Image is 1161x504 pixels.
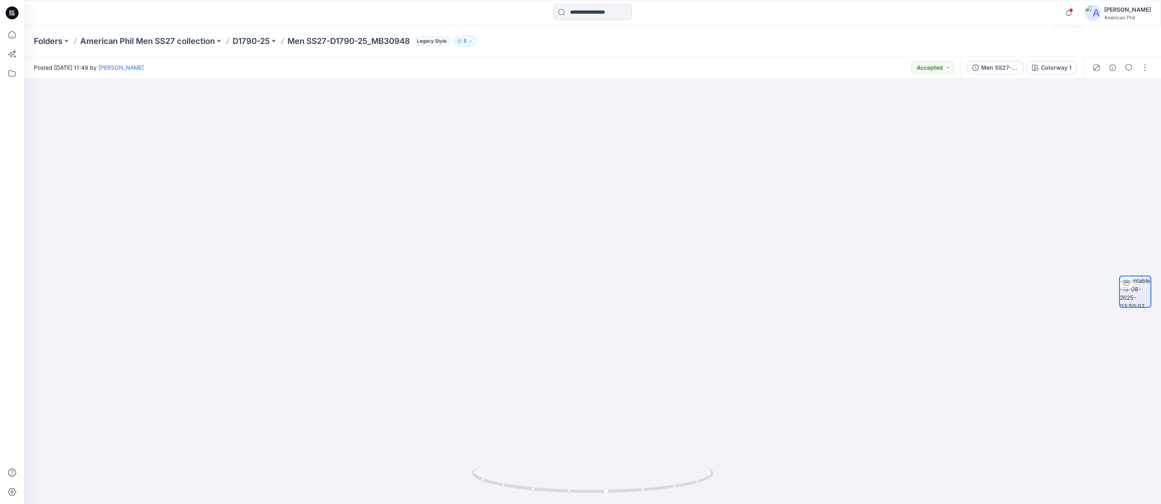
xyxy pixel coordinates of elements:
a: [PERSON_NAME] [98,64,144,71]
span: Posted [DATE] 11:49 by [34,63,144,72]
button: Men SS27-D1797-25_MJ70169 [967,61,1024,74]
a: D1790-25 [233,35,270,47]
button: Colorway 1 [1027,61,1077,74]
div: Colorway 1 [1041,63,1072,72]
img: avatar [1085,5,1101,21]
a: Folders [34,35,62,47]
div: American Phil [1104,15,1151,21]
span: Legacy Style [413,36,450,46]
img: turntable-18-08-2025-03:50:02 [1120,276,1151,307]
div: [PERSON_NAME] [1104,5,1151,15]
button: Details [1106,61,1119,74]
div: Men SS27-D1797-25_MJ70169 [981,63,1018,72]
p: 5 [464,37,466,46]
button: 5 [454,35,476,47]
button: Legacy Style [410,35,450,47]
p: Men SS27-D1790-25_MB30948 [287,35,410,47]
a: American Phil Men SS27 collection [80,35,215,47]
